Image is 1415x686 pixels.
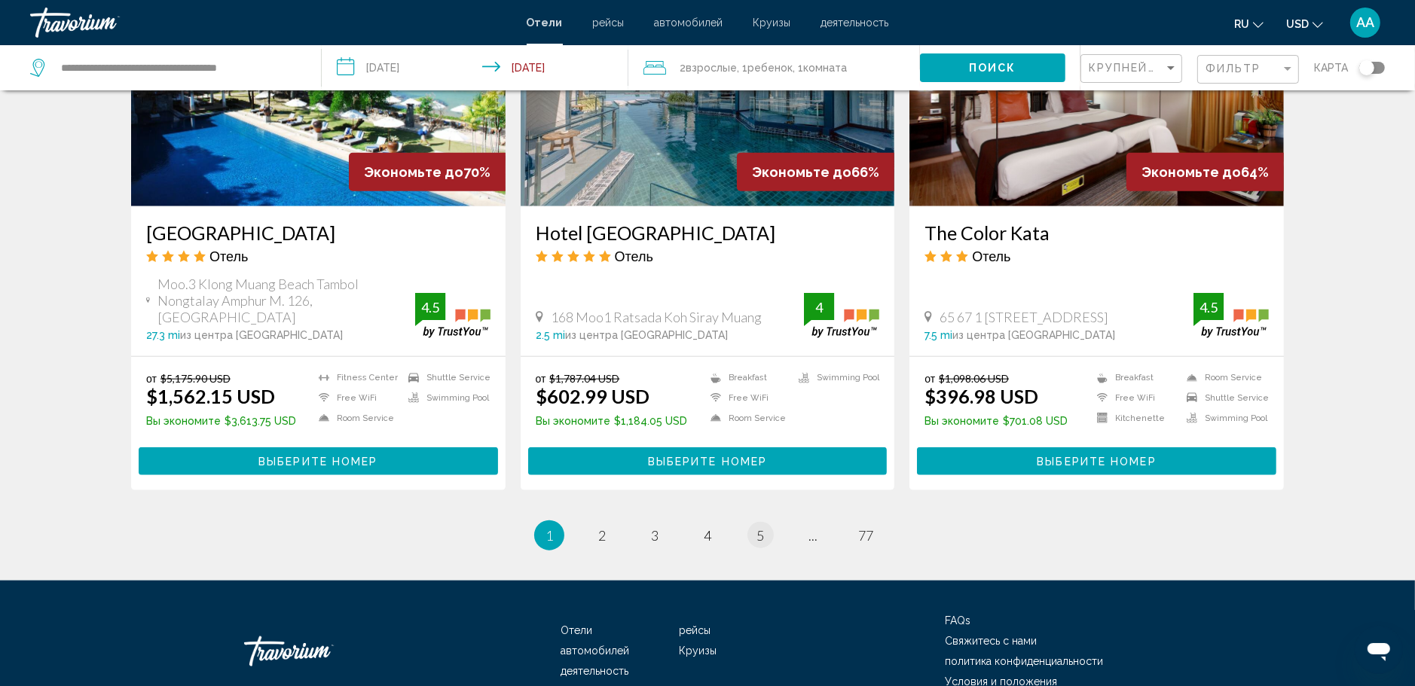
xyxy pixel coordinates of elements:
span: Выберите номер [648,456,767,468]
span: Вы экономите [146,415,221,427]
p: $1,184.05 USD [536,415,687,427]
li: Breakfast [703,372,791,385]
span: AA [1356,15,1374,30]
a: Выберите номер [528,451,888,468]
button: Toggle map [1348,61,1385,75]
span: деятельность [561,665,628,677]
span: 4 [704,527,711,544]
del: $5,175.90 USD [160,372,231,385]
img: trustyou-badge.svg [415,293,491,337]
a: [GEOGRAPHIC_DATA] [146,221,491,244]
span: USD [1286,18,1309,30]
span: от [924,372,935,385]
button: Travelers: 2 adults, 1 child [628,45,920,90]
span: 27.3 mi [146,329,180,341]
a: FAQs [945,614,970,627]
li: Room Service [703,412,791,425]
span: Вы экономите [536,415,610,427]
button: Поиск [920,53,1065,81]
span: Экономьте до [752,164,851,180]
span: 65 67 1 [STREET_ADDRESS] [940,309,1108,325]
li: Free WiFi [703,392,791,404]
p: $3,613.75 USD [146,415,296,427]
span: Вы экономите [924,415,999,427]
span: Поиск [969,63,1016,75]
a: автомобилей [561,645,629,657]
a: политика конфиденциальности [945,655,1103,667]
div: 70% [349,153,506,191]
span: от [146,372,157,385]
span: 2.5 mi [536,329,565,341]
ins: $396.98 USD [924,385,1038,407]
span: ru [1234,18,1249,30]
span: Взрослые [686,62,737,74]
div: 4 star Hotel [146,248,491,264]
li: Breakfast [1090,372,1179,385]
a: рейсы [593,17,625,29]
span: Экономьте до [1141,164,1241,180]
span: 5 [756,527,764,544]
span: Moo.3 Klong Muang Beach Tambol Nongtalay Amphur M. 126, [GEOGRAPHIC_DATA] [157,276,415,325]
button: Check-in date: Nov 1, 2025 Check-out date: Nov 7, 2025 [322,45,628,90]
li: Swimming Pool [401,392,491,404]
ins: $1,562.15 USD [146,385,275,407]
li: Shuttle Service [401,372,491,385]
li: Swimming Pool [1179,412,1269,425]
a: Отели [527,17,563,29]
a: Отели [561,624,592,636]
div: 4.5 [1193,298,1224,316]
span: Крупнейшие сбережения [1089,62,1269,74]
span: 168 Moo1 Ratsada Koh Siray Muang [551,309,762,325]
span: рейсы [680,624,711,636]
button: Выберите номер [139,447,498,475]
li: Free WiFi [311,392,401,404]
a: Свяжитесь с нами [945,635,1037,647]
span: Фильтр [1206,63,1261,75]
ins: $602.99 USD [536,385,649,407]
del: $1,098.06 USD [939,372,1009,385]
span: Выберите номер [1037,456,1156,468]
a: Круизы [680,645,717,657]
li: Room Service [311,412,401,425]
a: Travorium [30,8,512,38]
button: Change currency [1286,13,1323,35]
span: 7.5 mi [924,329,952,341]
mat-select: Sort by [1089,63,1178,75]
div: 5 star Hotel [536,248,880,264]
span: Комната [803,62,847,74]
li: Free WiFi [1090,392,1179,404]
a: Hotel [GEOGRAPHIC_DATA] [536,221,880,244]
li: Fitness Center [311,372,401,385]
a: Круизы [753,17,791,29]
div: 66% [737,153,894,191]
div: 3 star Hotel [924,248,1269,264]
span: 2 [680,57,737,78]
div: 64% [1126,153,1284,191]
h3: The Color Kata [924,221,1269,244]
li: Room Service [1179,372,1269,385]
button: Change language [1234,13,1264,35]
span: Ребенок [747,62,793,74]
span: 1 [546,527,553,544]
span: 2 [598,527,606,544]
p: $701.08 USD [924,415,1068,427]
img: trustyou-badge.svg [804,293,879,337]
a: деятельность [821,17,889,29]
a: автомобилей [655,17,723,29]
button: User Menu [1346,7,1385,38]
span: Отель [972,248,1010,264]
button: Filter [1197,54,1299,85]
del: $1,787.04 USD [550,372,620,385]
span: 77 [858,527,873,544]
span: Выберите номер [258,456,377,468]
